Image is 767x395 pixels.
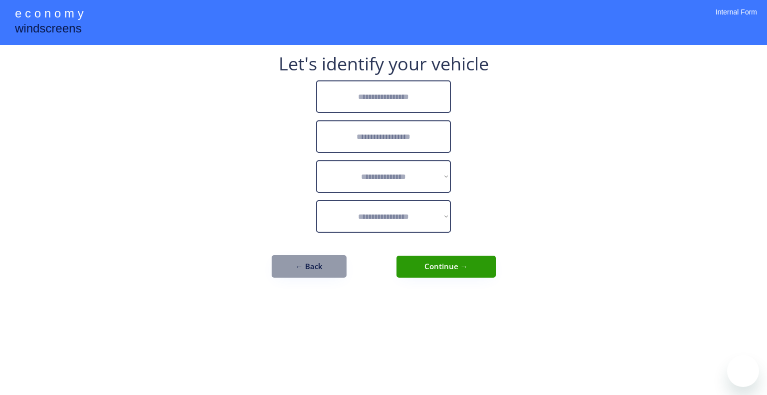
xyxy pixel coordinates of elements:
button: Continue → [396,256,496,278]
div: e c o n o m y [15,5,83,24]
button: ← Back [272,255,347,278]
div: Internal Form [716,7,757,30]
iframe: Button to launch messaging window [727,355,759,387]
div: Let's identify your vehicle [279,55,489,73]
div: windscreens [15,20,81,39]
